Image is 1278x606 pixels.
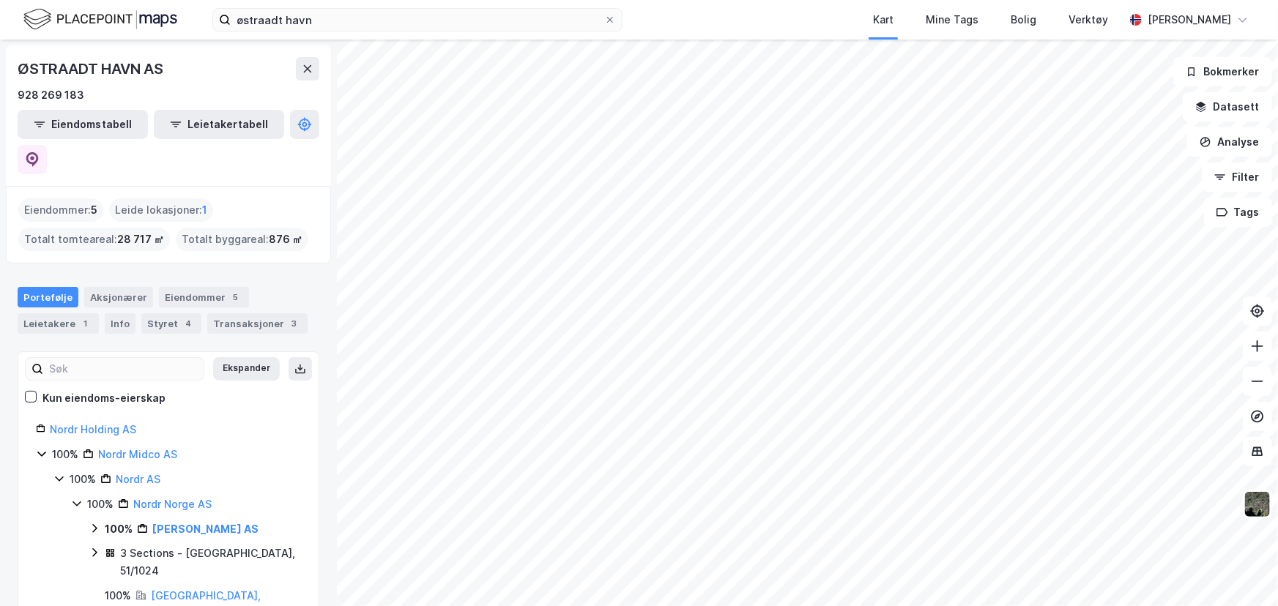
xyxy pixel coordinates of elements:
button: Leietakertabell [154,110,284,139]
div: Totalt tomteareal : [18,228,170,251]
div: 100% [105,520,133,538]
span: 5 [91,201,97,219]
div: Eiendommer [159,287,249,307]
iframe: Chat Widget [1205,536,1278,606]
span: 28 717 ㎡ [117,231,164,248]
div: 1 [78,316,93,331]
div: Kun eiendoms-eierskap [42,389,166,407]
img: logo.f888ab2527a4732fd821a326f86c7f29.svg [23,7,177,32]
div: 100% [70,471,96,488]
div: Verktøy [1069,11,1108,29]
div: 100% [87,495,114,513]
div: 100% [105,587,131,605]
a: Nordr Holding AS [50,423,136,435]
button: Analyse [1187,127,1272,157]
button: Tags [1204,198,1272,227]
span: 1 [202,201,207,219]
div: Eiendommer : [18,198,103,222]
a: Nordr Midco AS [98,448,177,460]
div: Totalt byggareal : [176,228,308,251]
button: Datasett [1183,92,1272,121]
input: Søk på adresse, matrikkel, gårdeiere, leietakere eller personer [231,9,604,31]
div: 5 [229,290,243,304]
span: 876 ㎡ [269,231,302,248]
div: Leietakere [18,313,99,334]
div: Mine Tags [926,11,978,29]
img: 9k= [1244,490,1271,518]
div: Styret [141,313,201,334]
a: Nordr AS [116,473,160,485]
div: Transaksjoner [207,313,308,334]
div: Kontrollprogram for chat [1205,536,1278,606]
div: 4 [181,316,196,331]
a: Nordr Norge AS [133,498,212,510]
a: [PERSON_NAME] AS [152,523,259,535]
div: ØSTRAADT HAVN AS [18,57,166,81]
div: Bolig [1011,11,1036,29]
input: Søk [43,358,204,380]
button: Bokmerker [1173,57,1272,86]
div: Leide lokasjoner : [109,198,213,222]
div: 3 [287,316,302,331]
div: Kart [873,11,894,29]
div: Portefølje [18,287,78,307]
div: Info [105,313,135,334]
button: Ekspander [213,357,280,381]
button: Filter [1202,162,1272,192]
button: Eiendomstabell [18,110,148,139]
div: [PERSON_NAME] [1148,11,1231,29]
div: 100% [52,446,78,463]
div: 928 269 183 [18,86,84,104]
div: Aksjonærer [84,287,153,307]
div: 3 Sections - [GEOGRAPHIC_DATA], 51/1024 [120,545,301,580]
